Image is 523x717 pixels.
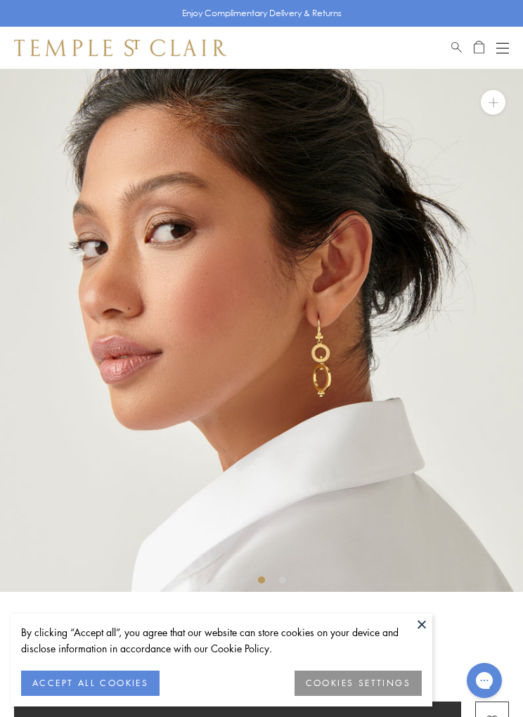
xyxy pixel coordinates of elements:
iframe: Gorgias live chat messenger [460,658,509,703]
button: Open navigation [496,39,509,56]
button: ACCEPT ALL COOKIES [21,671,160,696]
div: By clicking “Accept all”, you agree that our website can store cookies on your device and disclos... [21,624,422,657]
a: Search [451,39,462,56]
p: Enjoy Complimentary Delivery & Returns [182,6,342,20]
button: COOKIES SETTINGS [295,671,422,696]
a: Open Shopping Bag [474,39,484,56]
img: Temple St. Clair [14,39,226,56]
